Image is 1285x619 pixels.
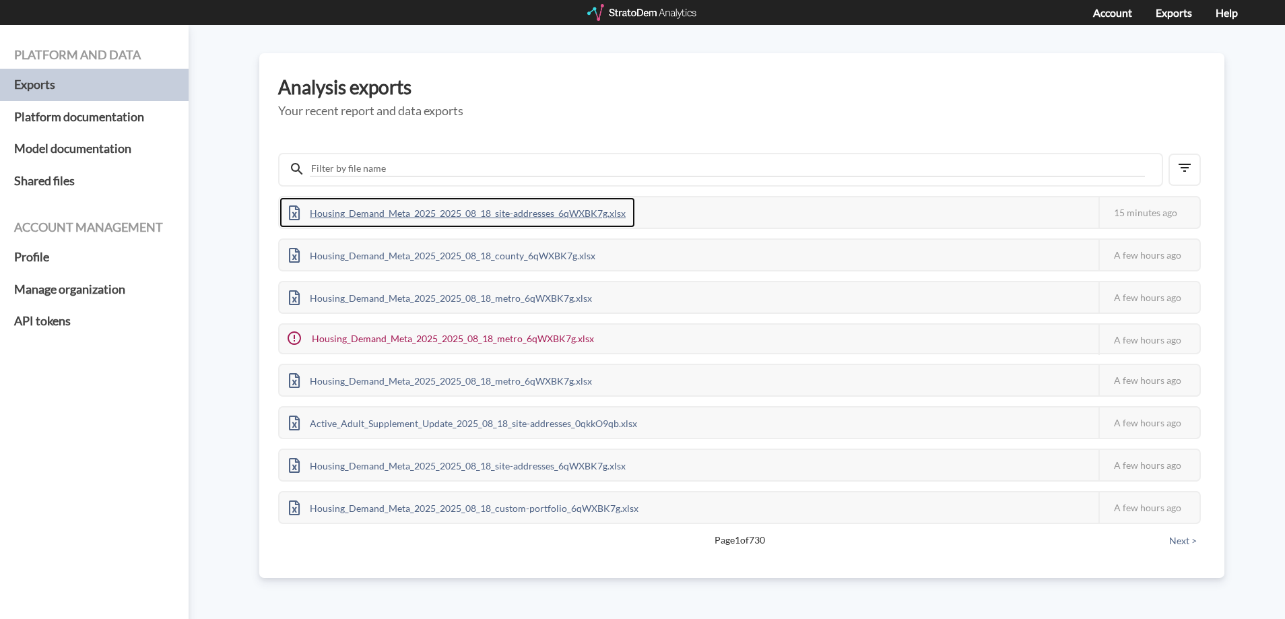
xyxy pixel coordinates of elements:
[279,365,601,395] div: Housing_Demand_Meta_2025_2025_08_18_metro_6qWXBK7g.xlsx
[14,48,174,62] h4: Platform and data
[14,69,174,101] a: Exports
[279,500,648,512] a: Housing_Demand_Meta_2025_2025_08_18_custom-portfolio_6qWXBK7g.xlsx
[279,373,601,385] a: Housing_Demand_Meta_2025_2025_08_18_metro_6qWXBK7g.xlsx
[1098,450,1199,480] div: A few hours ago
[1098,240,1199,270] div: A few hours ago
[1098,197,1199,228] div: 15 minutes ago
[14,241,174,273] a: Profile
[279,450,635,480] div: Housing_Demand_Meta_2025_2025_08_18_site-addresses_6qWXBK7g.xlsx
[279,325,603,353] div: Housing_Demand_Meta_2025_2025_08_18_metro_6qWXBK7g.xlsx
[279,248,605,259] a: Housing_Demand_Meta_2025_2025_08_18_county_6qWXBK7g.xlsx
[279,282,601,313] div: Housing_Demand_Meta_2025_2025_08_18_metro_6qWXBK7g.xlsx
[1165,533,1201,548] button: Next >
[279,240,605,270] div: Housing_Demand_Meta_2025_2025_08_18_county_6qWXBK7g.xlsx
[325,533,1154,547] span: Page 1 of 730
[14,273,174,306] a: Manage organization
[279,416,647,427] a: Active_Adult_Supplement_Update_2025_08_18_site-addresses_0qkkO9qb.xlsx
[14,165,174,197] a: Shared files
[1098,365,1199,395] div: A few hours ago
[279,458,635,469] a: Housing_Demand_Meta_2025_2025_08_18_site-addresses_6qWXBK7g.xlsx
[1098,282,1199,313] div: A few hours ago
[1098,325,1199,355] div: A few hours ago
[14,305,174,337] a: API tokens
[1216,6,1238,19] a: Help
[279,290,601,302] a: Housing_Demand_Meta_2025_2025_08_18_metro_6qWXBK7g.xlsx
[278,104,1206,118] h5: Your recent report and data exports
[14,221,174,234] h4: Account management
[279,205,635,217] a: Housing_Demand_Meta_2025_2025_08_18_site-addresses_6qWXBK7g.xlsx
[278,77,1206,98] h3: Analysis exports
[14,101,174,133] a: Platform documentation
[1098,408,1199,438] div: A few hours ago
[1156,6,1192,19] a: Exports
[1093,6,1132,19] a: Account
[279,408,647,438] div: Active_Adult_Supplement_Update_2025_08_18_site-addresses_0qkkO9qb.xlsx
[1098,492,1199,523] div: A few hours ago
[279,197,635,228] div: Housing_Demand_Meta_2025_2025_08_18_site-addresses_6qWXBK7g.xlsx
[279,492,648,523] div: Housing_Demand_Meta_2025_2025_08_18_custom-portfolio_6qWXBK7g.xlsx
[14,133,174,165] a: Model documentation
[310,161,1145,176] input: Filter by file name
